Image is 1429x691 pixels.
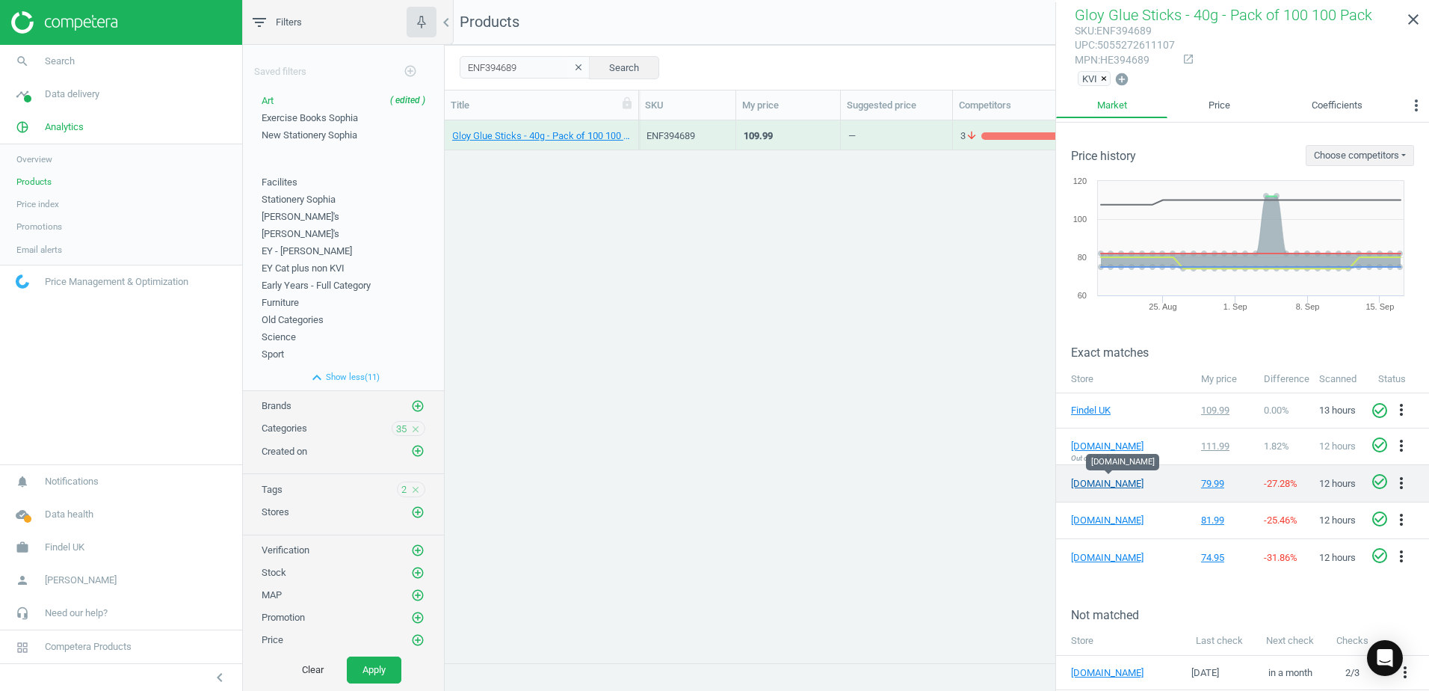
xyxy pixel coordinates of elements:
[1223,302,1247,311] tspan: 1. Sep
[243,45,444,87] div: Saved filters
[262,331,296,343] span: Science
[1056,93,1167,118] a: Market
[16,198,59,210] span: Price index
[1071,551,1146,565] a: [DOMAIN_NAME]
[1326,655,1379,690] td: 2 / 3
[45,606,108,620] span: Need our help?
[262,129,357,141] span: New Stationery Sophia
[396,423,407,436] span: 35
[1392,511,1410,530] button: more_vert
[262,245,352,257] span: EY - [PERSON_NAME]
[262,348,284,360] span: Sport
[16,176,52,188] span: Products
[1371,510,1389,528] i: check_circle_outline
[262,484,283,495] span: Tags
[567,58,590,79] button: clear
[1075,25,1094,37] span: sku
[1271,93,1404,118] a: Coefficients
[411,399,425,413] i: add_circle_outline
[16,274,29,289] img: wGWNvw8QSZomAAAAABJRU5ErkJggg==
[262,314,324,325] span: Old Categories
[8,566,37,595] i: person
[1264,478,1297,489] span: -27.28 %
[1075,39,1095,51] span: upc
[1319,515,1356,526] span: 12 hours
[262,634,283,645] span: Price
[1075,38,1175,52] div: : 5055272611107
[411,633,425,647] i: add_circle_outline
[451,99,632,112] div: Title
[744,129,773,143] div: 109.99
[410,543,425,558] button: add_circle_outline
[262,567,286,578] span: Stock
[1078,253,1087,262] text: 80
[11,11,117,34] img: ajHJNr6hYgQAAAAASUVORK5CYII=
[1306,145,1414,166] button: Choose competitors
[1404,10,1422,28] i: close
[742,99,834,112] div: My price
[1071,453,1110,464] span: Out of stock
[1078,291,1087,300] text: 60
[1071,404,1146,417] a: Findel UK
[437,13,455,31] i: chevron_left
[573,62,584,73] i: clear
[1056,627,1184,655] th: Store
[1071,345,1429,360] h3: Exact matches
[1371,436,1389,454] i: check_circle_outline
[411,566,425,580] i: add_circle_outline
[1101,72,1110,85] button: ×
[1201,404,1250,417] div: 109.99
[1371,365,1429,393] th: Status
[262,194,336,205] span: Stationery Sophia
[410,485,421,495] i: close
[1392,474,1410,494] button: more_vert
[966,129,978,143] i: arrow_downward
[262,176,297,188] span: Facilites
[45,541,84,554] span: Findel UK
[1191,667,1219,678] span: [DATE]
[262,506,289,518] span: Stores
[1086,454,1159,470] div: [DOMAIN_NAME]
[410,588,425,603] button: add_circle_outline
[959,99,1126,112] div: Competitors
[262,589,282,601] span: MAP
[262,423,307,434] span: Categories
[1201,477,1250,491] div: 79.99
[1073,215,1087,224] text: 100
[1184,627,1254,655] th: Last check
[1371,402,1389,420] i: check_circle_outline
[1071,477,1146,491] a: [DOMAIN_NAME]
[8,599,37,627] i: headset_mic
[1319,405,1356,416] span: 13 hours
[8,113,37,141] i: pie_chart_outlined
[262,446,307,457] span: Created on
[1201,551,1250,565] div: 74.95
[1071,514,1146,527] a: [DOMAIN_NAME]
[410,505,425,520] button: add_circle_outline
[1319,552,1356,563] span: 12 hours
[1254,627,1325,655] th: Next check
[1392,511,1410,529] i: more_vert
[1392,547,1410,565] i: more_vert
[1319,478,1356,489] span: 12 hours
[45,120,84,134] span: Analytics
[460,13,519,31] span: Products
[1365,302,1394,311] tspan: 15. Sep
[262,544,309,556] span: Verification
[1396,663,1414,683] button: more_vert
[45,55,75,68] span: Search
[211,669,229,687] i: chevron_left
[452,129,631,143] a: Gloy Glue Sticks - 40g - Pack of 100 100 Pack
[1071,666,1161,680] a: [DOMAIN_NAME]
[395,56,425,87] button: add_circle_outline
[1371,547,1389,565] i: check_circle_outline
[404,64,417,78] i: add_circle_outline
[1264,405,1289,416] span: 0.00 %
[1296,302,1320,311] tspan: 8. Sep
[1367,640,1403,676] div: Open Intercom Messenger
[262,262,345,274] span: EY Cat plus non KVI
[1371,473,1389,491] i: check_circle_outline
[262,228,339,239] span: [PERSON_NAME]'s
[1056,365,1194,393] th: Store
[1114,71,1130,88] button: add_circle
